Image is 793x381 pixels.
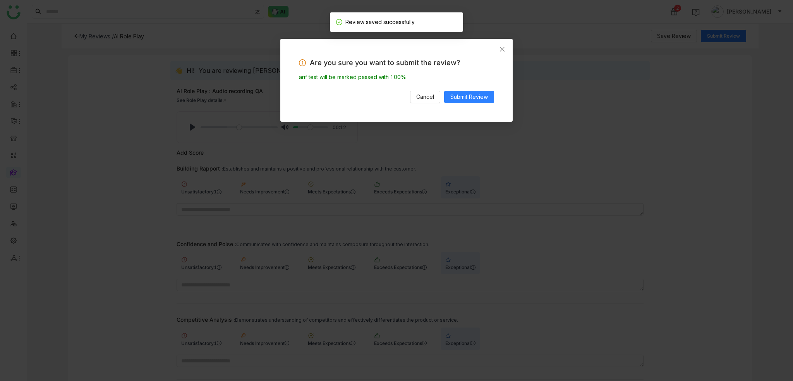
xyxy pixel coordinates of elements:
[410,91,440,103] button: Cancel
[416,93,434,101] span: Cancel
[450,93,488,101] span: Submit Review
[299,73,494,81] div: arif test will be marked passed with 100%
[345,19,415,25] span: Review saved successfully
[492,39,513,60] button: Close
[444,91,494,103] button: Submit Review
[310,57,460,68] span: Are you sure you want to submit the review?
